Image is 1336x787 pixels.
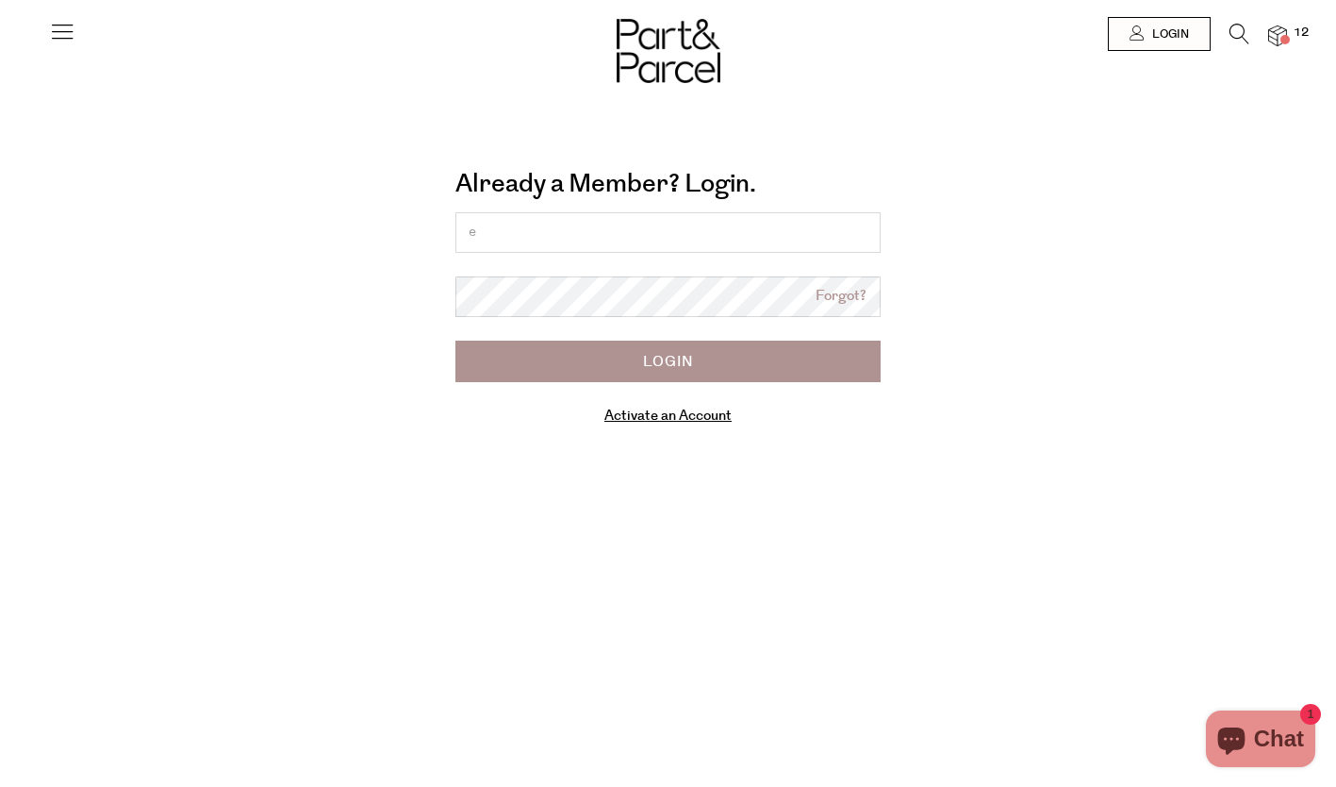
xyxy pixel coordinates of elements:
a: Login [1108,17,1211,51]
inbox-online-store-chat: Shopify online store chat [1200,711,1321,772]
img: Part&Parcel [617,19,720,83]
input: Email [455,212,881,253]
span: Login [1147,26,1189,42]
input: Login [455,341,881,382]
span: 12 [1289,25,1313,42]
a: Activate an Account [604,406,732,426]
a: Forgot? [816,286,866,308]
a: 12 [1268,25,1287,45]
a: Already a Member? Login. [455,162,756,206]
